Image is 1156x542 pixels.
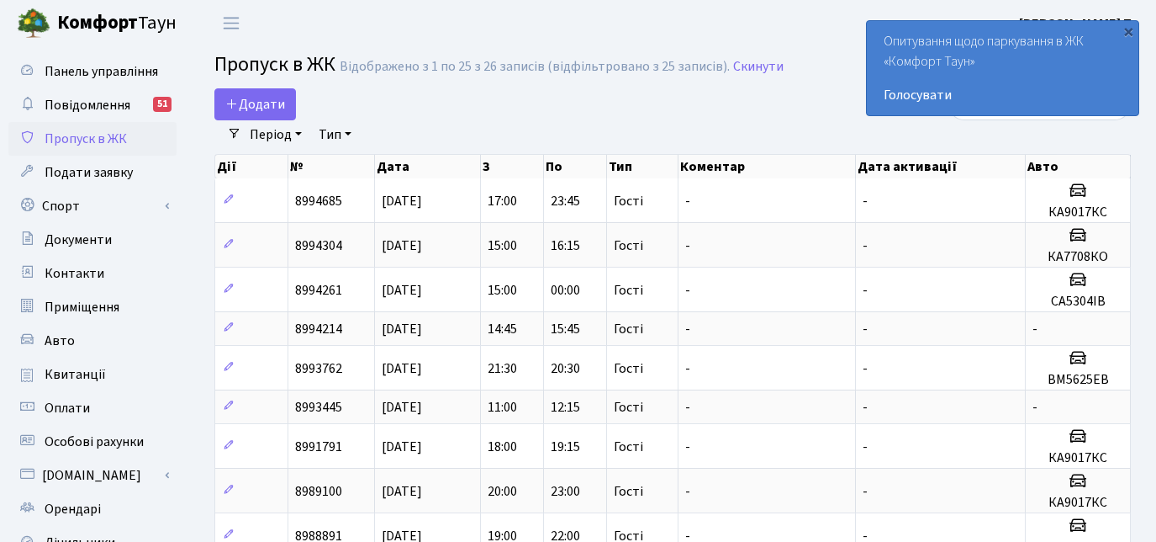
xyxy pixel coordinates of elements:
div: 51 [153,97,172,112]
th: Дата активації [856,155,1026,178]
a: Контакти [8,257,177,290]
span: Гості [614,194,643,208]
span: 12:15 [551,398,580,417]
a: Тип [312,120,358,149]
span: 8994304 [295,236,342,255]
b: [PERSON_NAME] П. [1019,14,1136,33]
span: 23:00 [551,482,580,501]
span: 20:30 [551,359,580,378]
span: Пропуск в ЖК [45,130,127,148]
span: - [863,236,868,255]
span: Повідомлення [45,96,130,114]
b: Комфорт [57,9,138,36]
span: [DATE] [382,192,422,210]
th: Тип [607,155,678,178]
span: 23:45 [551,192,580,210]
span: Гості [614,485,643,498]
span: 8994685 [295,192,342,210]
a: Додати [214,88,296,120]
a: [DOMAIN_NAME] [8,459,177,492]
a: Квитанції [8,358,177,391]
span: 14:45 [488,320,517,338]
span: - [863,192,868,210]
span: - [685,482,690,501]
span: Пропуск в ЖК [214,50,335,79]
span: 8993445 [295,398,342,417]
h5: ВМ5625ЕВ [1032,372,1123,388]
span: Гості [614,322,643,336]
span: Приміщення [45,298,119,316]
span: Гості [614,362,643,375]
a: Подати заявку [8,156,177,189]
span: Документи [45,231,112,249]
span: 17:00 [488,192,517,210]
span: - [1032,320,1037,338]
span: Панель управління [45,62,158,81]
span: [DATE] [382,236,422,255]
a: Орендарі [8,492,177,526]
span: - [685,398,690,417]
span: Додати [225,95,285,114]
span: - [685,320,690,338]
span: 8994261 [295,281,342,300]
span: 11:00 [488,398,517,417]
span: 18:00 [488,438,517,456]
span: 8991791 [295,438,342,456]
span: 8994214 [295,320,342,338]
span: - [685,359,690,378]
span: Гості [614,440,643,454]
span: - [863,320,868,338]
span: 19:15 [551,438,580,456]
span: 21:30 [488,359,517,378]
a: Повідомлення51 [8,88,177,122]
span: [DATE] [382,281,422,300]
span: - [685,438,690,456]
button: Переключити навігацію [210,9,252,37]
th: № [288,155,375,178]
span: - [1032,398,1037,417]
span: 15:00 [488,236,517,255]
a: Приміщення [8,290,177,324]
span: Гості [614,284,643,297]
div: Відображено з 1 по 25 з 26 записів (відфільтровано з 25 записів). [340,59,730,75]
div: × [1120,23,1137,40]
h5: СА5304ІВ [1032,294,1123,310]
a: Голосувати [884,85,1122,105]
span: Подати заявку [45,163,133,182]
a: Документи [8,223,177,257]
span: - [863,359,868,378]
th: Дії [215,155,288,178]
span: Квитанції [45,365,106,384]
a: Пропуск в ЖК [8,122,177,156]
span: 16:15 [551,236,580,255]
h5: КА9017КС [1032,450,1123,466]
th: Коментар [678,155,856,178]
span: - [863,438,868,456]
span: - [685,192,690,210]
span: Орендарі [45,500,101,518]
span: 00:00 [551,281,580,300]
h5: КА9017КС [1032,495,1123,511]
th: По [544,155,607,178]
span: - [685,236,690,255]
span: Таун [57,9,177,38]
a: Особові рахунки [8,425,177,459]
span: - [863,281,868,300]
a: Скинути [733,59,784,75]
a: Панель управління [8,55,177,88]
div: Опитування щодо паркування в ЖК «Комфорт Таун» [867,21,1138,115]
h5: КА7708КО [1032,249,1123,265]
a: Авто [8,324,177,358]
span: Гості [614,239,643,252]
a: Спорт [8,189,177,223]
span: 8989100 [295,482,342,501]
span: Контакти [45,264,104,283]
span: - [863,398,868,417]
span: Авто [45,332,75,350]
a: Період [243,120,309,149]
span: Гості [614,401,643,414]
th: Дата [375,155,481,178]
span: [DATE] [382,438,422,456]
span: [DATE] [382,398,422,417]
span: Особові рахунки [45,433,144,451]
